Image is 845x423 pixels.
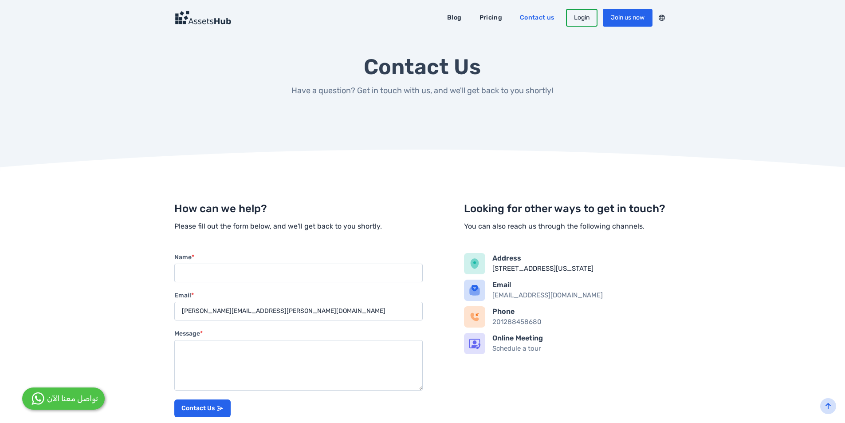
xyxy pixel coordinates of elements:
[441,11,468,25] a: Blog
[174,203,423,214] h2: How can we help?
[492,306,671,317] h5: Phone
[278,50,567,84] h1: Contact Us
[174,11,231,25] img: Logo Dark
[464,203,671,214] h2: Looking for other ways to get in touch?
[492,344,541,352] a: Schedule a tour
[174,399,231,417] button: Contact Us
[174,291,423,300] label: Email
[473,11,508,25] a: Pricing
[174,221,423,232] p: Please fill out the form below, and we'll get back to you shortly.
[566,9,597,27] a: Login
[603,9,652,27] a: Join us now
[464,221,671,232] p: You can also reach us through the following channels.
[492,318,542,326] a: 201288458680
[278,84,567,97] p: Have a question? Get in touch with us, and we'll get back to you shortly!
[47,393,98,405] div: تواصل معنا الآن
[174,253,423,262] label: Name
[492,291,603,299] a: [EMAIL_ADDRESS][DOMAIN_NAME]
[492,264,671,274] div: [STREET_ADDRESS][US_STATE]
[492,253,671,264] h5: Address
[492,333,671,344] h5: Online Meeting
[174,329,423,338] label: Message
[514,11,561,25] a: Contact us
[492,280,671,290] h5: Email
